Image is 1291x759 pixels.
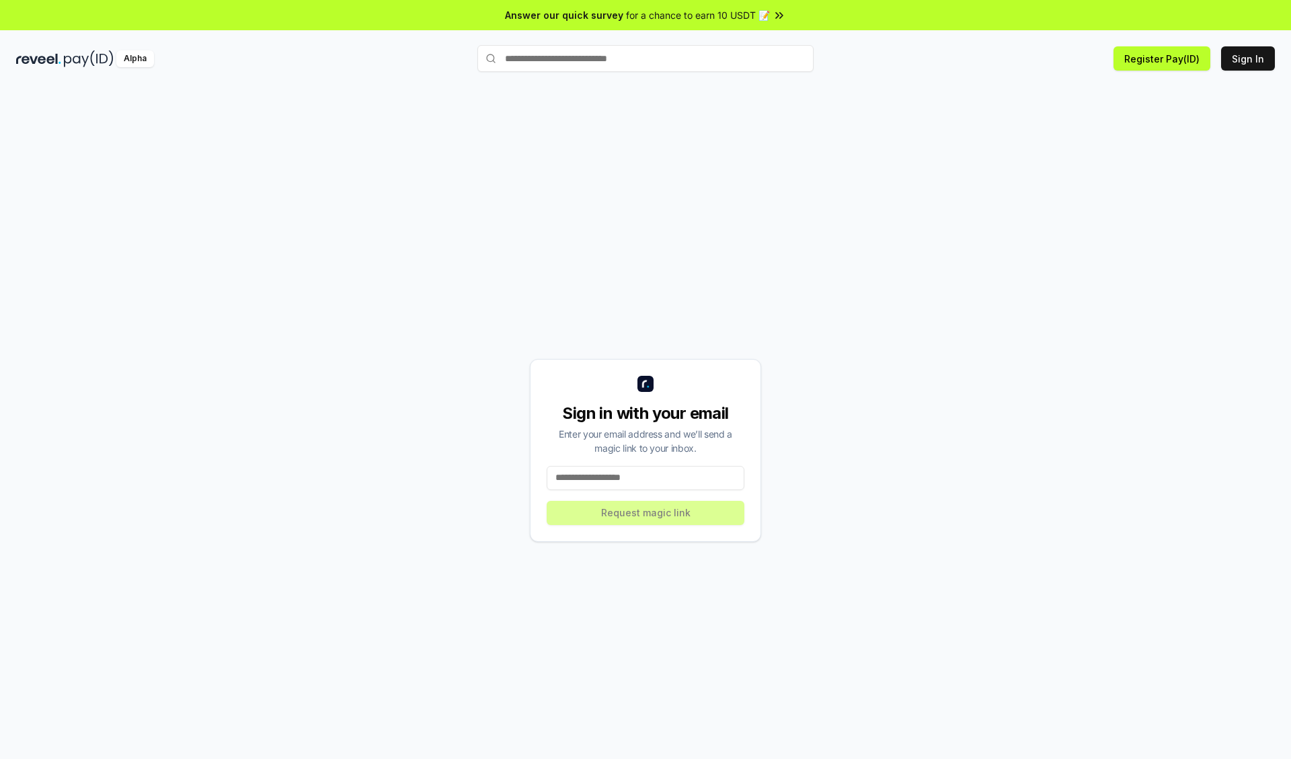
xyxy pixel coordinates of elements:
span: Answer our quick survey [505,8,623,22]
img: reveel_dark [16,50,61,67]
div: Enter your email address and we’ll send a magic link to your inbox. [547,427,744,455]
button: Sign In [1221,46,1275,71]
button: Register Pay(ID) [1113,46,1210,71]
img: logo_small [637,376,654,392]
div: Alpha [116,50,154,67]
div: Sign in with your email [547,403,744,424]
img: pay_id [64,50,114,67]
span: for a chance to earn 10 USDT 📝 [626,8,770,22]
